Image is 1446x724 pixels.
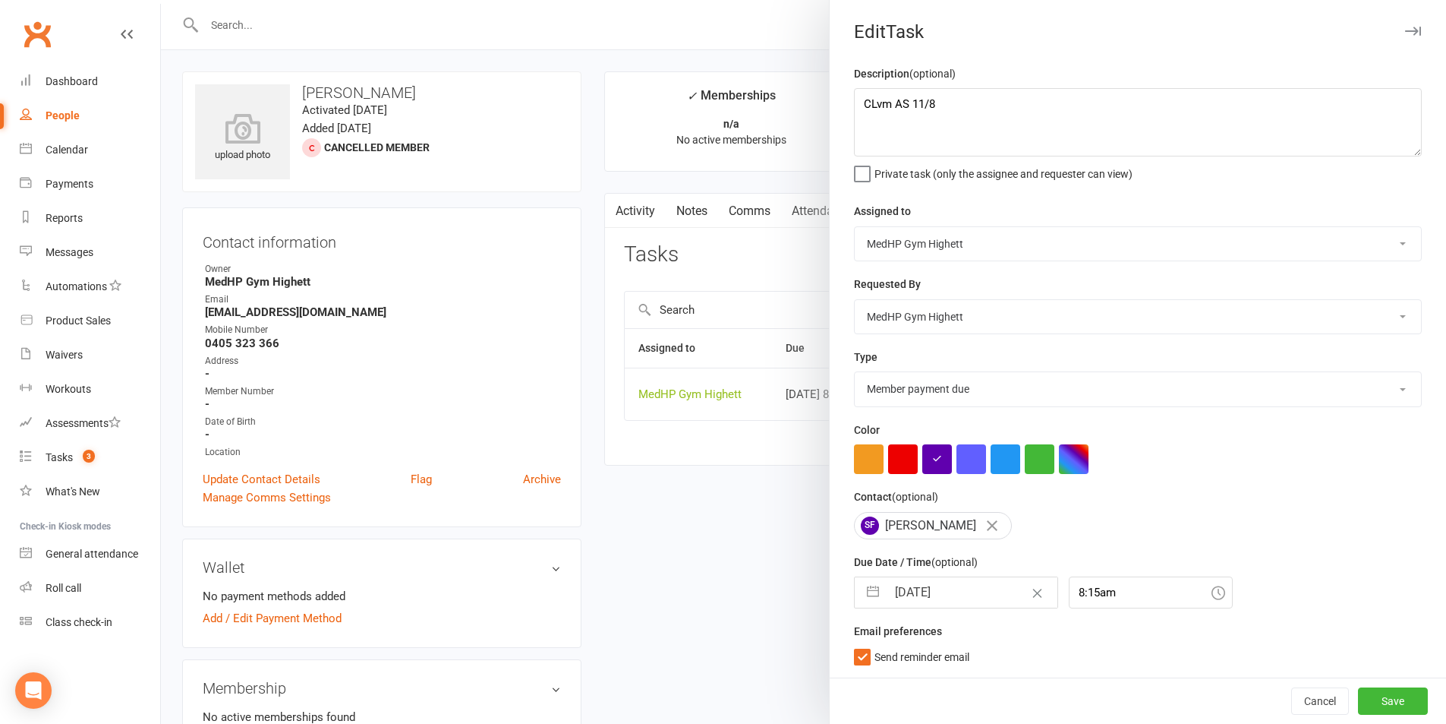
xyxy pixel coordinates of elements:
[46,616,112,628] div: Class check-in
[854,349,877,365] label: Type
[46,75,98,87] div: Dashboard
[46,178,93,190] div: Payments
[20,167,160,201] a: Payments
[20,65,160,99] a: Dashboard
[46,383,91,395] div: Workouts
[46,109,80,122] div: People
[854,203,911,220] label: Assigned to
[46,548,138,560] div: General attendance
[46,582,81,594] div: Roll call
[46,246,93,258] div: Messages
[83,450,95,463] span: 3
[909,68,956,80] small: (optional)
[46,451,73,463] div: Tasks
[874,646,969,663] span: Send reminder email
[20,201,160,236] a: Reports
[20,537,160,571] a: General attendance kiosk mode
[854,65,956,82] label: Description
[854,488,938,505] label: Contact
[20,372,160,406] a: Workouts
[20,304,160,338] a: Product Sales
[854,422,880,438] label: Color
[20,270,160,304] a: Automations
[1358,688,1428,715] button: Save
[20,99,160,133] a: People
[46,212,83,224] div: Reports
[892,491,938,503] small: (optional)
[931,556,978,568] small: (optional)
[18,15,56,53] a: Clubworx
[830,21,1446,43] div: Edit Task
[874,163,1133,180] span: Private task (only the assignee and requester can view)
[20,441,160,475] a: Tasks 3
[20,236,160,270] a: Messages
[20,406,160,441] a: Assessments
[20,338,160,372] a: Waivers
[46,349,83,361] div: Waivers
[46,144,88,156] div: Calendar
[854,88,1422,156] textarea: CLvm AS 11/8
[854,623,942,640] label: Email preferences
[20,133,160,167] a: Calendar
[15,672,52,709] div: Open Intercom Messenger
[1291,688,1349,715] button: Cancel
[854,554,978,571] label: Due Date / Time
[46,280,107,292] div: Automations
[861,517,879,535] span: SF
[1024,578,1051,607] button: Clear Date
[20,605,160,640] a: Class kiosk mode
[46,485,100,498] div: What's New
[854,512,1012,539] div: [PERSON_NAME]
[854,276,921,292] label: Requested By
[46,417,121,429] div: Assessments
[20,475,160,509] a: What's New
[20,571,160,605] a: Roll call
[46,315,111,327] div: Product Sales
